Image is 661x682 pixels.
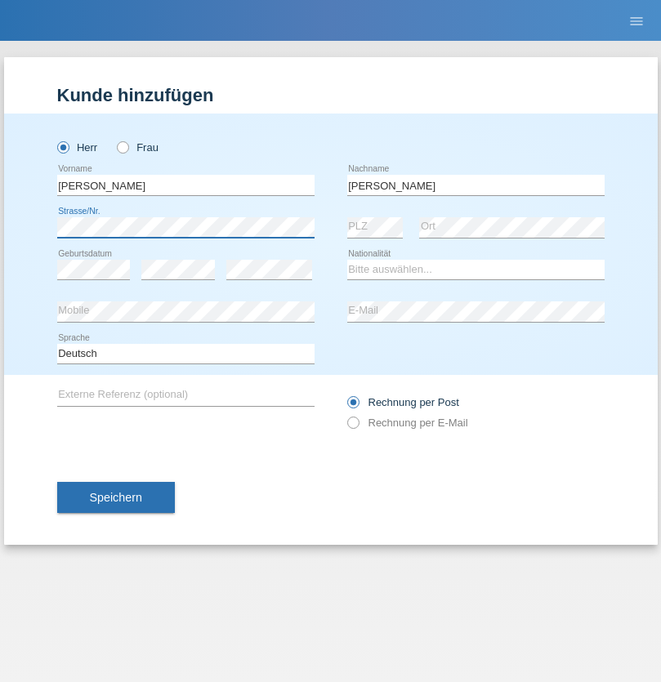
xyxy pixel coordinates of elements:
[347,417,358,437] input: Rechnung per E-Mail
[117,141,127,152] input: Frau
[90,491,142,504] span: Speichern
[57,482,175,513] button: Speichern
[347,396,358,417] input: Rechnung per Post
[620,16,653,25] a: menu
[347,417,468,429] label: Rechnung per E-Mail
[628,13,645,29] i: menu
[117,141,159,154] label: Frau
[57,85,605,105] h1: Kunde hinzufügen
[57,141,98,154] label: Herr
[347,396,459,408] label: Rechnung per Post
[57,141,68,152] input: Herr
